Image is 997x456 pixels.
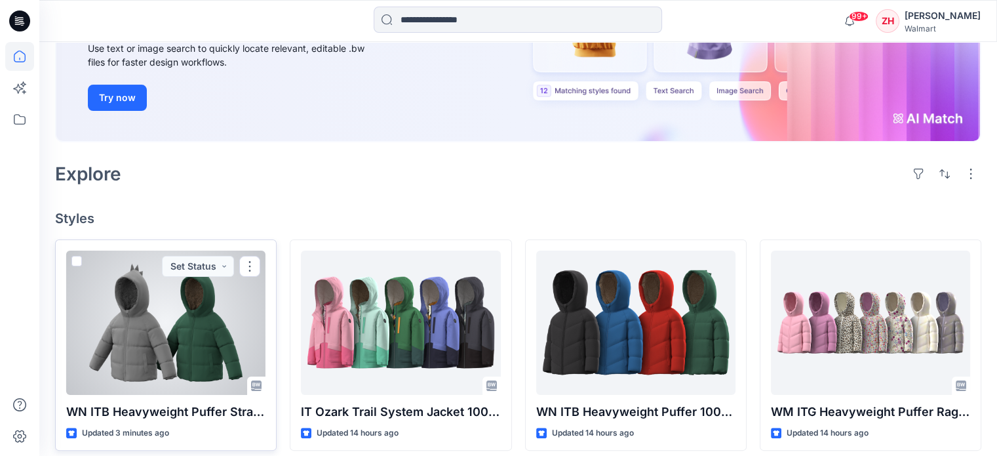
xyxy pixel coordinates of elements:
[317,426,399,440] p: Updated 14 hours ago
[771,403,970,421] p: WM ITG Heavyweight Puffer Raglan New 1003
[301,251,500,395] a: IT Ozark Trail System Jacket 1003 NEW
[905,8,981,24] div: [PERSON_NAME]
[66,403,265,421] p: WN ITB Heavyweight Puffer Straight Spikes 1003 avtr changed
[88,41,383,69] div: Use text or image search to quickly locate relevant, editable .bw files for faster design workflows.
[55,211,981,226] h4: Styles
[536,403,735,421] p: WN ITB Heavyweight Puffer 1003 New
[849,11,869,22] span: 99+
[876,9,899,33] div: ZH
[771,251,970,395] a: WM ITG Heavyweight Puffer Raglan New 1003
[88,85,147,111] button: Try now
[55,163,121,184] h2: Explore
[82,426,169,440] p: Updated 3 minutes ago
[905,24,981,33] div: Walmart
[552,426,634,440] p: Updated 14 hours ago
[787,426,869,440] p: Updated 14 hours ago
[66,251,265,395] a: WN ITB Heavyweight Puffer Straight Spikes 1003 avtr changed
[536,251,735,395] a: WN ITB Heavyweight Puffer 1003 New
[301,403,500,421] p: IT Ozark Trail System Jacket 1003 NEW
